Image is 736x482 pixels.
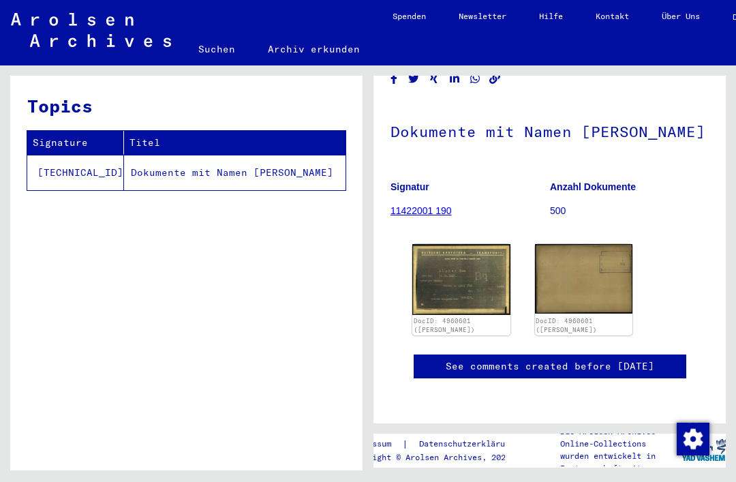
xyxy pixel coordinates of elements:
p: Die Arolsen Archives Online-Collections [560,425,681,450]
p: 500 [550,204,709,218]
th: Titel [124,131,346,155]
td: Dokumente mit Namen [PERSON_NAME] [124,155,346,190]
a: DocID: 4960601 ([PERSON_NAME]) [536,317,597,334]
p: wurden entwickelt in Partnerschaft mit [560,450,681,475]
button: Copy link [488,70,502,87]
img: 001.jpg [412,244,510,315]
a: Datenschutzerklärung [408,437,531,451]
th: Signature [27,131,124,155]
a: DocID: 4960601 ([PERSON_NAME]) [414,317,475,334]
a: Archiv erkunden [251,33,376,65]
button: Share on Facebook [387,70,401,87]
div: | [348,437,531,451]
a: See comments created before [DATE] [446,359,654,374]
a: 11422001 190 [390,205,452,216]
a: Suchen [182,33,251,65]
b: Anzahl Dokumente [550,181,636,192]
b: Signatur [390,181,429,192]
img: 002.jpg [535,244,633,314]
h1: Dokumente mit Namen [PERSON_NAME] [390,100,709,160]
img: Arolsen_neg.svg [11,13,171,47]
a: Impressum [348,437,402,451]
td: [TECHNICAL_ID] [27,155,124,190]
p: Copyright © Arolsen Archives, 2021 [348,451,531,464]
img: Zustimmung ändern [677,423,709,455]
button: Share on LinkedIn [448,70,462,87]
button: Share on Twitter [407,70,421,87]
button: Share on WhatsApp [468,70,482,87]
button: Share on Xing [427,70,442,87]
h3: Topics [27,93,345,119]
